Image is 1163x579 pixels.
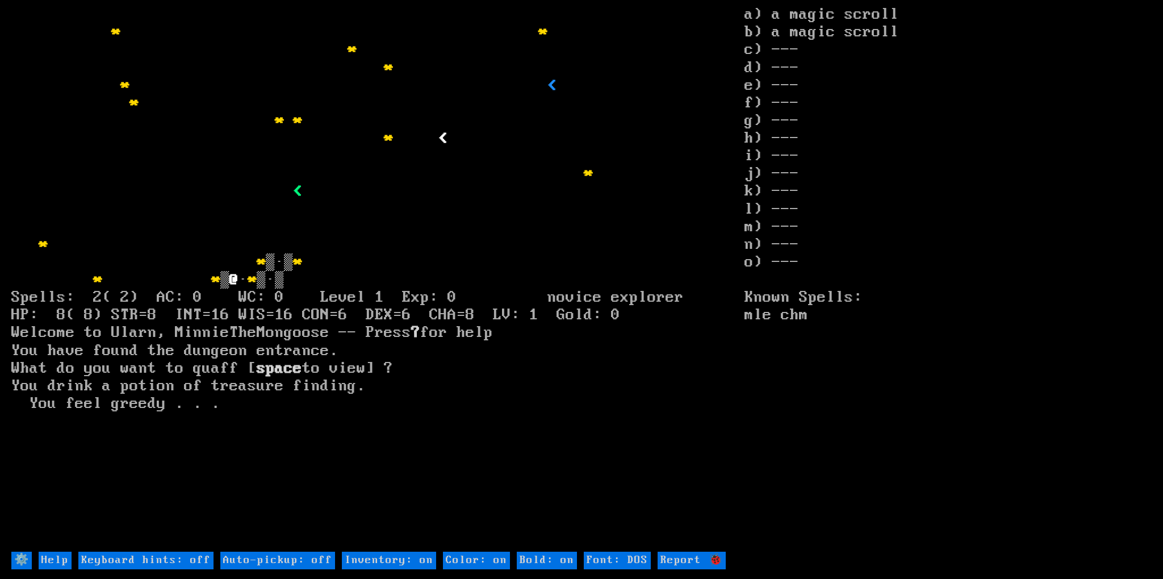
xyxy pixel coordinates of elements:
[342,552,436,569] input: Inventory: on
[11,552,32,569] input: ⚙️
[11,6,744,550] larn: ▒·▒ ▒ · ▒·▒ Spells: 2( 2) AC: 0 WC: 0 Level 1 Exp: 0 novice explorer HP: 8( 8) STR=8 INT=16 WIS=1...
[220,552,335,569] input: Auto-pickup: off
[517,552,577,569] input: Bold: on
[443,552,510,569] input: Color: on
[547,76,557,94] font: <
[438,129,447,147] font: <
[744,6,1152,550] stats: a) a magic scroll b) a magic scroll c) --- d) --- e) --- f) --- g) --- h) --- i) --- j) --- k) --...
[658,552,726,569] input: Report 🐞
[229,270,239,289] font: @
[293,182,302,200] font: <
[257,359,302,377] b: space
[411,323,420,341] b: ?
[78,552,214,569] input: Keyboard hints: off
[39,552,72,569] input: Help
[584,552,651,569] input: Font: DOS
